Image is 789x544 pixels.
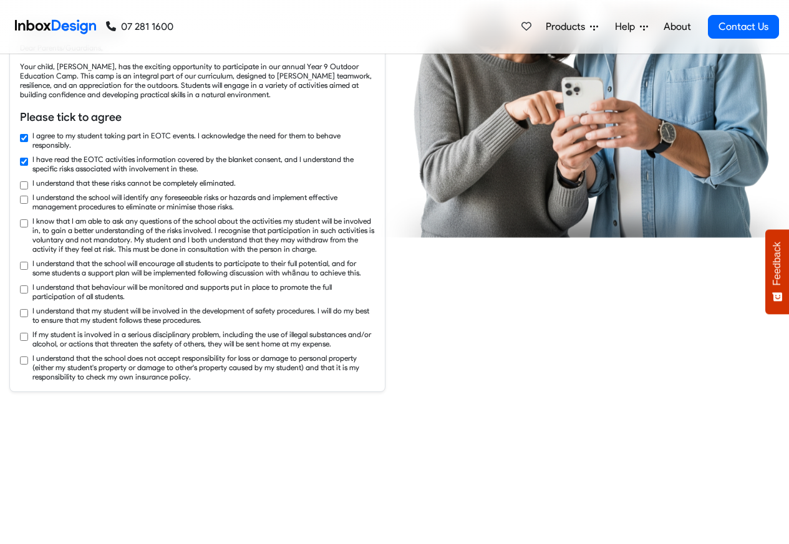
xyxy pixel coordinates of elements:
div: Dear Parents/Guardians, Your child, [PERSON_NAME], has the exciting opportunity to participate in... [20,43,375,99]
label: I understand the school will identify any foreseeable risks or hazards and implement effective ma... [32,193,375,211]
h6: Please tick to agree [20,109,375,125]
label: I agree to my student taking part in EOTC events. I acknowledge the need for them to behave respo... [32,131,375,150]
button: Feedback - Show survey [765,229,789,314]
label: I understand that my student will be involved in the development of safety procedures. I will do ... [32,306,375,325]
label: If my student is involved in a serious disciplinary problem, including the use of illegal substan... [32,330,375,348]
span: Products [546,19,590,34]
a: Help [610,14,653,39]
a: About [660,14,694,39]
label: I know that I am able to ask any questions of the school about the activities my student will be ... [32,216,375,254]
label: I understand that these risks cannot be completely eliminated. [32,178,236,188]
span: Help [615,19,640,34]
a: 07 281 1600 [106,19,173,34]
a: Products [541,14,603,39]
label: I understand that behaviour will be monitored and supports put in place to promote the full parti... [32,282,375,301]
a: Contact Us [708,15,779,39]
label: I understand that the school will encourage all students to participate to their full potential, ... [32,259,375,277]
label: I understand that the school does not accept responsibility for loss or damage to personal proper... [32,353,375,381]
span: Feedback [772,242,783,285]
label: I have read the EOTC activities information covered by the blanket consent, and I understand the ... [32,155,375,173]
